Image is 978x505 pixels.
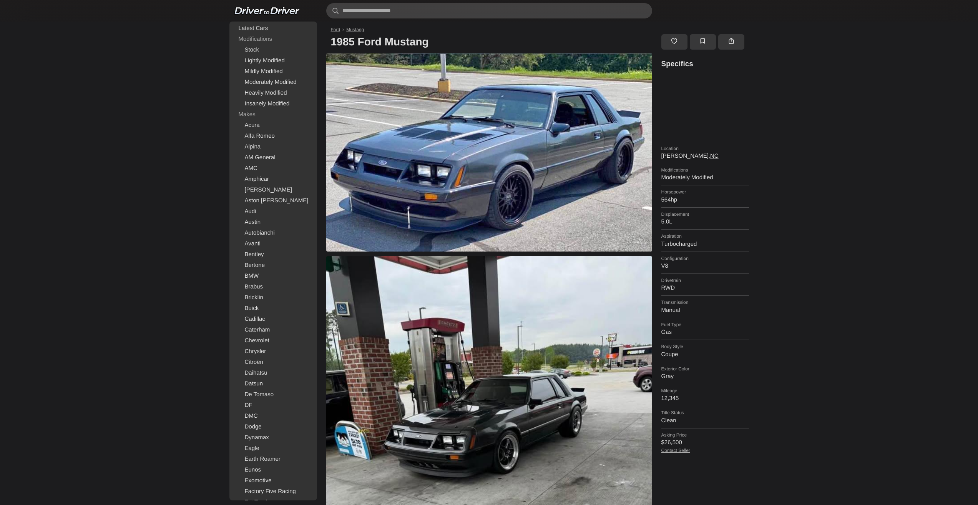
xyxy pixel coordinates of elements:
[661,432,749,438] dt: Asking Price
[661,351,749,358] dd: Coupe
[661,366,749,372] dt: Exterior Color
[661,241,749,248] dd: Turbocharged
[231,45,315,55] a: Stock
[231,206,315,217] a: Audi
[231,238,315,249] a: Avanti
[231,131,315,142] a: Alfa Romeo
[231,23,315,34] a: Latest Cars
[231,368,315,378] a: Daihatsu
[231,335,315,346] a: Chevrolet
[231,228,315,238] a: Autobianchi
[661,388,749,393] dt: Mileage
[231,389,315,400] a: De Tomaso
[710,153,719,159] a: NC
[231,120,315,131] a: Acura
[661,439,749,446] dd: $26,500
[231,475,315,486] a: Exomotive
[231,282,315,292] a: Brabus
[231,303,315,314] a: Buick
[231,357,315,368] a: Citroën
[231,152,315,163] a: AM General
[326,53,652,252] img: 1985 Ford Mustang for sale
[231,174,315,185] a: Amphicar
[231,346,315,357] a: Chrysler
[661,307,749,314] dd: Manual
[231,443,315,454] a: Eagle
[661,285,749,292] dd: RWD
[661,197,749,203] dd: 564hp
[661,263,749,270] dd: V8
[661,153,749,160] dd: [PERSON_NAME],
[231,314,315,325] a: Cadillac
[661,233,749,239] dt: Aspiration
[661,212,749,217] dt: Displacement
[231,66,315,77] a: Mildly Modified
[231,34,315,45] div: Modifications
[661,344,749,349] dt: Body Style
[231,325,315,335] a: Caterham
[231,249,315,260] a: Bentley
[231,292,315,303] a: Bricklin
[661,395,749,402] dd: 12,345
[326,27,749,32] nav: Breadcrumb
[231,411,315,422] a: DMC
[326,31,657,53] h1: 1985 Ford Mustang
[661,167,749,173] dt: Modifications
[231,185,315,195] a: [PERSON_NAME]
[661,373,749,380] dd: Gray
[231,271,315,282] a: BMW
[661,417,749,424] dd: Clean
[661,300,749,305] dt: Transmission
[231,98,315,109] a: Insanely Modified
[231,195,315,206] a: Aston [PERSON_NAME]
[661,256,749,261] dt: Configuration
[661,278,749,283] dt: Drivetrain
[231,77,315,88] a: Moderately Modified
[231,465,315,475] a: Eunos
[231,454,315,465] a: Earth Roamer
[661,174,749,181] dd: Moderately Modified
[231,109,315,120] div: Makes
[231,378,315,389] a: Datsun
[661,189,749,195] dt: Horsepower
[231,55,315,66] a: Lightly Modified
[231,142,315,152] a: Alpina
[661,410,749,415] dt: Title Status
[231,163,315,174] a: AMC
[231,88,315,98] a: Heavily Modified
[661,329,749,336] dd: Gas
[661,322,749,327] dt: Fuel Type
[231,217,315,228] a: Austin
[661,218,749,225] dd: 5.0L
[661,146,749,151] dt: Location
[231,432,315,443] a: Dynamax
[661,448,690,453] a: Contact Seller
[661,59,749,70] h3: Specifics
[346,27,364,32] a: Mustang
[231,400,315,411] a: DF
[331,27,340,32] a: Ford
[231,486,315,497] a: Factory Five Racing
[231,422,315,432] a: Dodge
[231,260,315,271] a: Bertone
